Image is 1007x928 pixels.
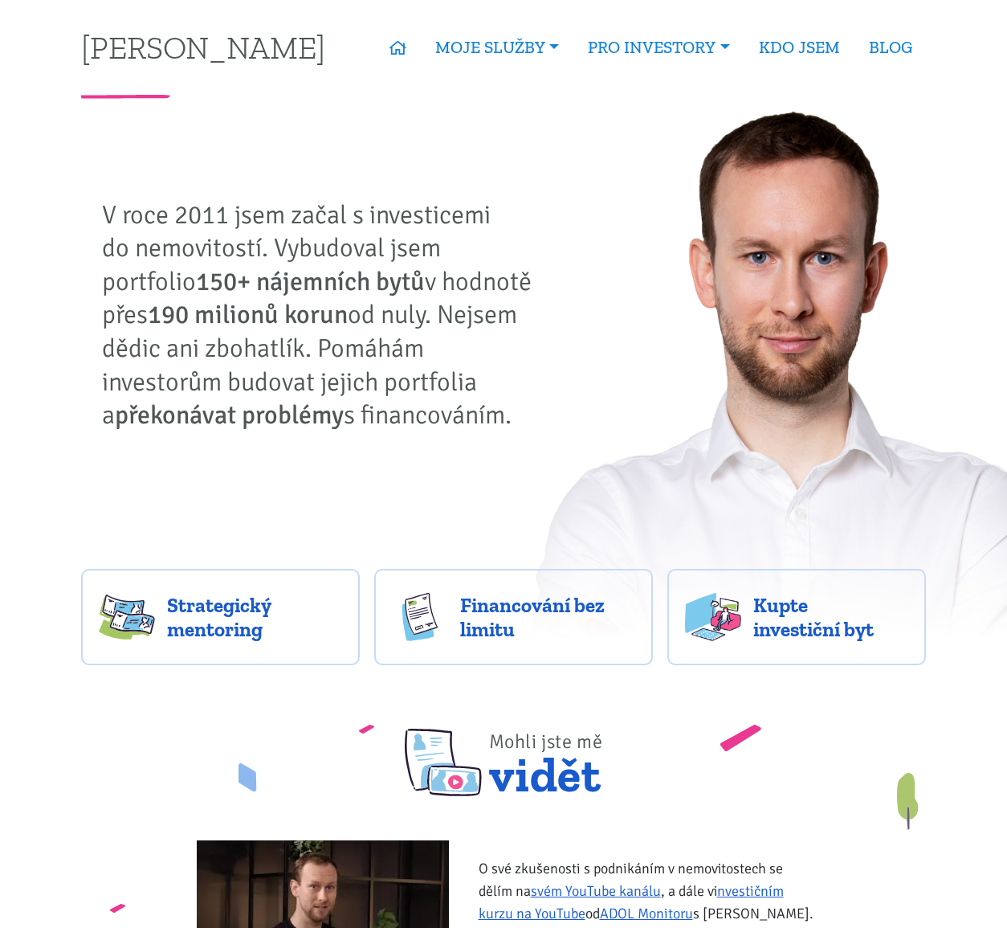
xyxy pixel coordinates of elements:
img: flats [685,593,741,641]
span: vidět [489,709,603,796]
a: ADOL Monitoru [600,905,693,922]
span: Financování bez limitu [460,593,635,641]
span: Strategický mentoring [167,593,342,641]
span: Kupte investiční byt [753,593,909,641]
a: svém YouTube kanálu [531,882,661,900]
p: V roce 2011 jsem začal s investicemi do nemovitostí. Vybudoval jsem portfolio v hodnotě přes od n... [102,198,544,432]
p: O své zkušenosti s podnikáním v nemovitostech se dělím na , a dále v od s [PERSON_NAME]. [479,857,818,925]
img: strategy [99,593,155,641]
a: MOJE SLUŽBY [421,29,573,66]
span: Mohli jste mě [489,730,603,754]
a: Strategický mentoring [81,569,360,665]
img: finance [392,593,448,641]
a: BLOG [854,29,927,66]
a: PRO INVESTORY [573,29,744,66]
a: [PERSON_NAME] [81,31,325,63]
strong: 190 milionů korun [148,299,348,330]
a: Kupte investiční byt [667,569,927,665]
a: KDO JSEM [744,29,854,66]
a: Financování bez limitu [374,569,653,665]
strong: 150+ nájemních bytů [196,266,425,297]
strong: překonávat problémy [115,399,344,431]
